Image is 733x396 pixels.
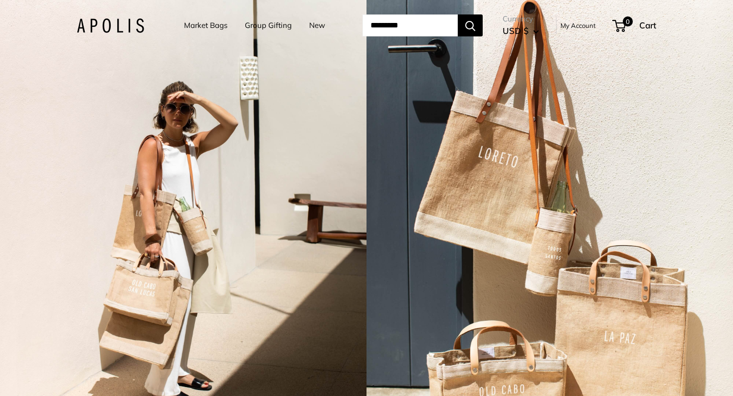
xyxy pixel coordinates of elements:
[613,17,656,33] a: 0 Cart
[503,12,539,26] span: Currency
[503,23,539,39] button: USD $
[623,16,633,26] span: 0
[245,18,292,32] a: Group Gifting
[309,18,325,32] a: New
[184,18,227,32] a: Market Bags
[560,19,596,31] a: My Account
[503,25,529,36] span: USD $
[458,14,483,36] button: Search
[639,20,656,30] span: Cart
[77,18,144,33] img: Apolis
[363,14,458,36] input: Search...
